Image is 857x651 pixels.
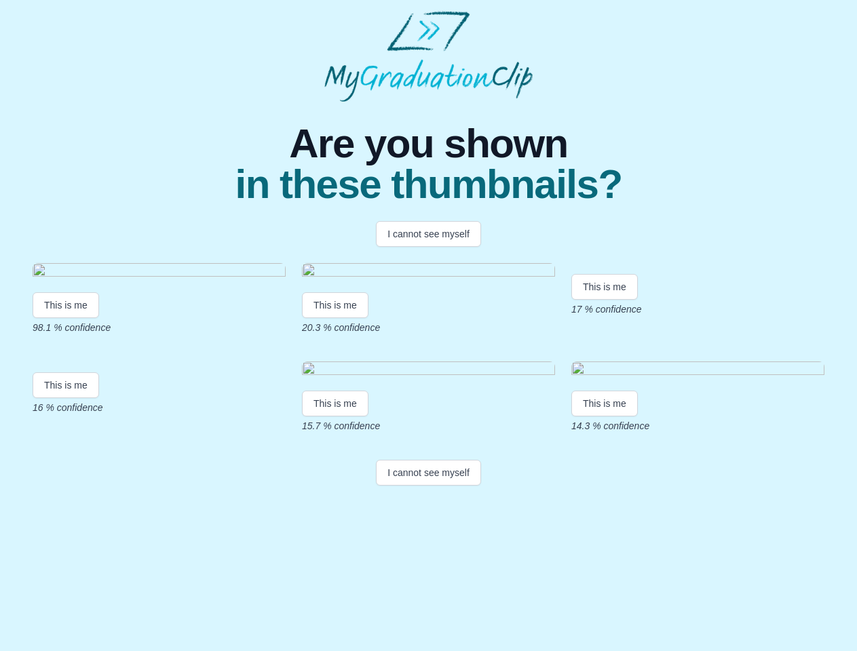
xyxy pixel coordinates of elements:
button: This is me [571,391,638,416]
img: 62bfec77f89c034bbae8a1d2cd2879af2b6fce64.gif [571,361,824,380]
button: I cannot see myself [376,221,481,247]
img: 5ac6a847-e571-4676-8206-201934e806c0 [302,263,555,281]
p: 16 % confidence [33,419,286,433]
img: MyGraduationClip [324,11,533,102]
button: This is me [302,391,368,416]
img: 448e7833314b047117599048595d7525ebedc111.gif [33,263,286,281]
p: 15.7 % confidence [302,419,555,433]
img: 7894ea8648b4b91d44cb776bfce0ae8f213ef716.gif [302,361,555,380]
p: 17 % confidence [571,321,824,334]
span: Are you shown [235,123,622,164]
p: 14.3 % confidence [571,419,824,433]
button: This is me [33,292,99,318]
span: in these thumbnails? [235,164,622,205]
button: This is me [302,292,368,318]
button: This is me [571,292,638,318]
p: 20.3 % confidence [302,321,555,334]
img: dc2c47d7da41cbeaa4a74bef95a5bfd5d244b097.gif [571,263,824,281]
img: 8a0875fb71181726a02e6837817609247ef70a41.gif [33,361,286,380]
button: I cannot see myself [376,460,481,486]
p: 98.1 % confidence [33,321,286,334]
button: This is me [33,391,99,416]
